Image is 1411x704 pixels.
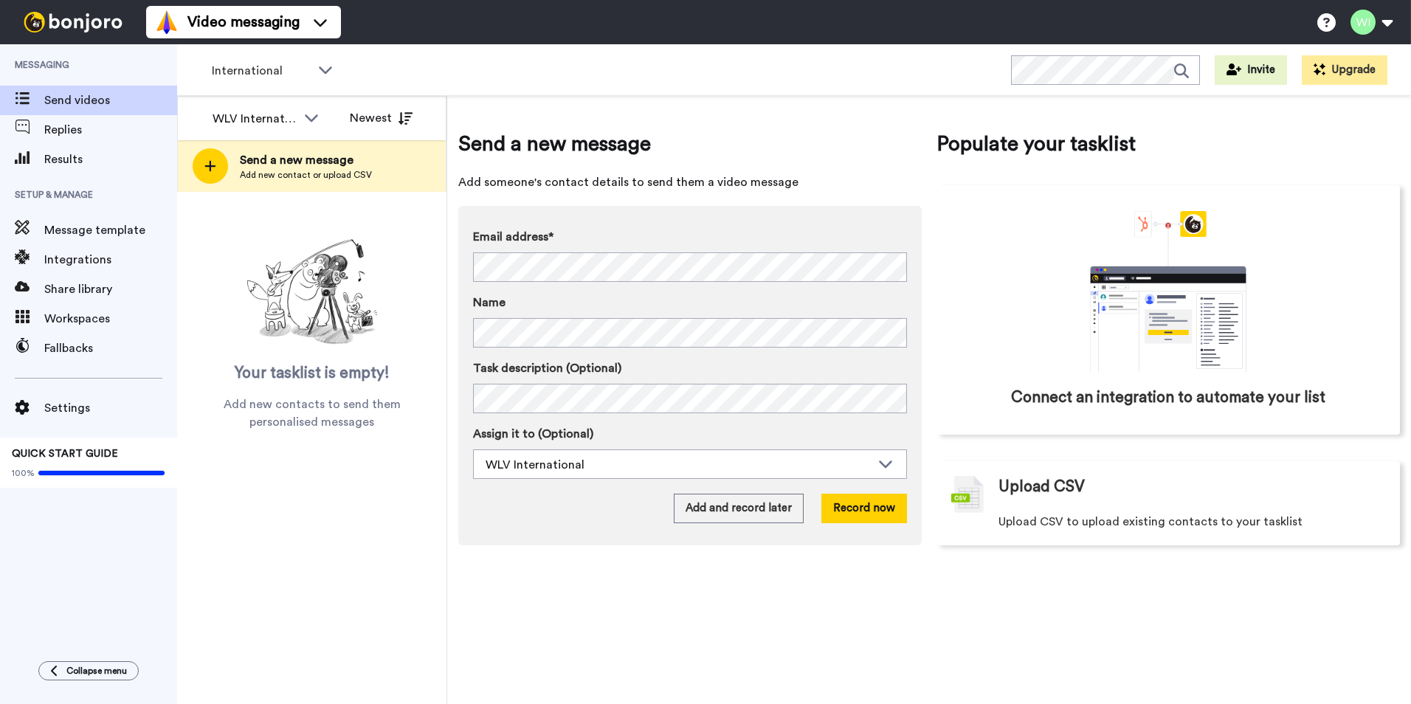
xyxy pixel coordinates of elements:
[1302,55,1387,85] button: Upgrade
[44,121,177,139] span: Replies
[473,359,907,377] label: Task description (Optional)
[187,12,300,32] span: Video messaging
[155,10,179,34] img: vm-color.svg
[12,449,118,459] span: QUICK START GUIDE
[44,151,177,168] span: Results
[38,661,139,680] button: Collapse menu
[1011,387,1325,409] span: Connect an integration to automate your list
[212,62,311,80] span: International
[44,310,177,328] span: Workspaces
[473,228,907,246] label: Email address*
[674,494,804,523] button: Add and record later
[240,169,372,181] span: Add new contact or upload CSV
[44,399,177,417] span: Settings
[951,476,984,513] img: csv-grey.png
[235,362,390,384] span: Your tasklist is empty!
[238,233,386,351] img: ready-set-action.png
[339,103,424,133] button: Newest
[199,396,424,431] span: Add new contacts to send them personalised messages
[1058,211,1279,372] div: animation
[44,339,177,357] span: Fallbacks
[458,173,922,191] span: Add someone's contact details to send them a video message
[473,294,506,311] span: Name
[44,280,177,298] span: Share library
[473,425,907,443] label: Assign it to (Optional)
[486,456,871,474] div: WLV International
[44,251,177,269] span: Integrations
[998,513,1303,531] span: Upload CSV to upload existing contacts to your tasklist
[821,494,907,523] button: Record now
[1215,55,1287,85] button: Invite
[44,221,177,239] span: Message template
[66,665,127,677] span: Collapse menu
[998,476,1085,498] span: Upload CSV
[936,129,1400,159] span: Populate your tasklist
[12,467,35,479] span: 100%
[213,110,297,128] div: WLV International
[458,129,922,159] span: Send a new message
[240,151,372,169] span: Send a new message
[18,12,128,32] img: bj-logo-header-white.svg
[44,92,177,109] span: Send videos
